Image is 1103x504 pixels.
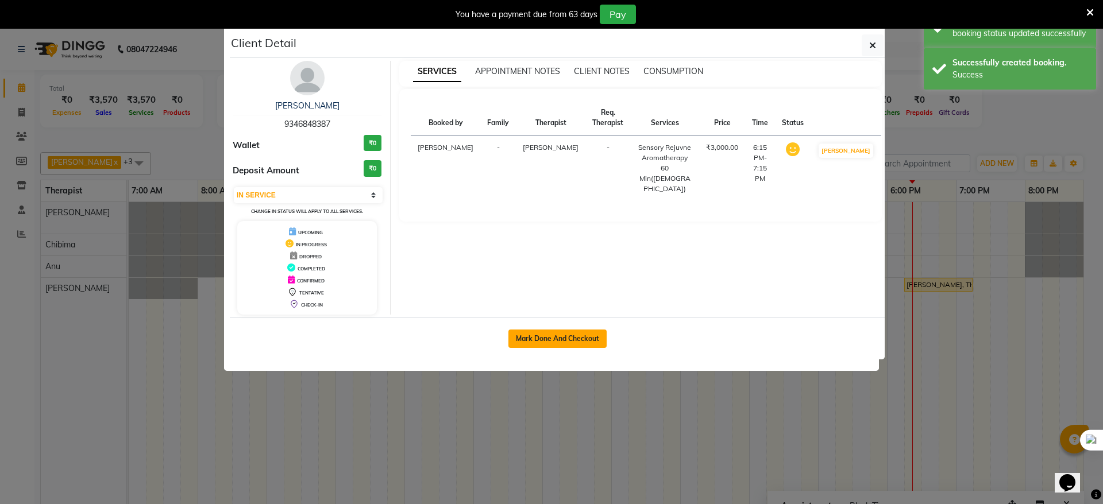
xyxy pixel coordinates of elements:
small: Change in status will apply to all services. [251,208,363,214]
button: [PERSON_NAME] [819,144,873,158]
span: Deposit Amount [233,164,299,177]
span: CONFIRMED [297,278,325,284]
span: CONSUMPTION [643,66,703,76]
th: Services [630,100,699,135]
td: - [480,135,516,201]
th: Price [699,100,745,135]
span: COMPLETED [298,266,325,272]
button: Pay [600,5,636,24]
h3: ₹0 [364,135,381,152]
span: [PERSON_NAME] [523,143,579,152]
a: [PERSON_NAME] [275,100,340,111]
iframe: chat widget [1055,458,1092,493]
th: Therapist [516,100,585,135]
span: CLIENT NOTES [574,66,630,76]
span: TENTATIVE [299,290,324,296]
button: Mark Done And Checkout [508,329,607,348]
div: ₹3,000.00 [706,142,738,153]
div: Sensory Rejuvne Aromatherapy 60 Min([DEMOGRAPHIC_DATA]) [637,142,692,194]
th: Req. Therapist [585,100,630,135]
div: booking status updated successfully [952,28,1087,40]
span: UPCOMING [298,230,323,235]
td: 6:15 PM-7:15 PM [745,135,775,201]
span: Wallet [233,139,260,152]
span: IN PROGRESS [296,242,327,247]
h5: Client Detail [231,34,296,52]
th: Time [745,100,775,135]
th: Booked by [411,100,480,135]
h3: ₹0 [364,160,381,177]
td: - [585,135,630,201]
span: SERVICES [413,61,461,82]
th: Family [480,100,516,135]
div: You have a payment due from 63 days [456,9,597,21]
div: Success [952,69,1087,81]
span: 9346848387 [284,119,330,129]
th: Status [775,100,811,135]
div: Successfully created booking. [952,57,1087,69]
td: [PERSON_NAME] [411,135,480,201]
span: DROPPED [299,254,322,259]
img: avatar [290,61,325,95]
span: CHECK-IN [301,302,323,308]
span: APPOINTMENT NOTES [475,66,560,76]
